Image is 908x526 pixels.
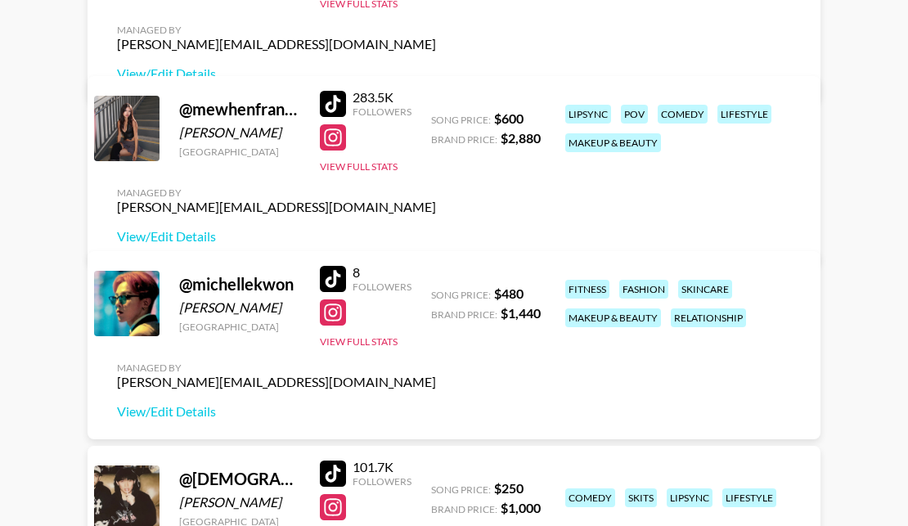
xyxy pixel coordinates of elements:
[179,274,300,294] div: @ michellekwon
[494,285,524,301] strong: $ 480
[671,308,746,327] div: relationship
[117,199,436,215] div: [PERSON_NAME][EMAIL_ADDRESS][DOMAIN_NAME]
[667,488,712,507] div: lipsync
[179,124,300,141] div: [PERSON_NAME]
[431,308,497,321] span: Brand Price:
[658,105,708,124] div: comedy
[320,160,398,173] button: View Full Stats
[353,475,411,488] div: Followers
[353,281,411,293] div: Followers
[179,299,300,316] div: [PERSON_NAME]
[494,110,524,126] strong: $ 600
[179,321,300,333] div: [GEOGRAPHIC_DATA]
[431,503,497,515] span: Brand Price:
[117,362,436,374] div: Managed By
[431,133,497,146] span: Brand Price:
[431,483,491,496] span: Song Price:
[117,228,436,245] a: View/Edit Details
[353,264,411,281] div: 8
[117,24,436,36] div: Managed By
[494,480,524,496] strong: $ 250
[179,494,300,510] div: [PERSON_NAME]
[565,133,661,152] div: makeup & beauty
[565,488,615,507] div: comedy
[179,146,300,158] div: [GEOGRAPHIC_DATA]
[117,65,436,82] a: View/Edit Details
[501,130,541,146] strong: $ 2,880
[565,105,611,124] div: lipsync
[353,89,411,106] div: 283.5K
[565,308,661,327] div: makeup & beauty
[625,488,657,507] div: skits
[320,335,398,348] button: View Full Stats
[431,114,491,126] span: Song Price:
[117,374,436,390] div: [PERSON_NAME][EMAIL_ADDRESS][DOMAIN_NAME]
[117,187,436,199] div: Managed By
[179,469,300,489] div: @ [DEMOGRAPHIC_DATA]
[117,403,436,420] a: View/Edit Details
[501,500,541,515] strong: $ 1,000
[117,36,436,52] div: [PERSON_NAME][EMAIL_ADDRESS][DOMAIN_NAME]
[619,280,668,299] div: fashion
[717,105,771,124] div: lifestyle
[353,459,411,475] div: 101.7K
[565,280,609,299] div: fitness
[501,305,541,321] strong: $ 1,440
[678,280,732,299] div: skincare
[722,488,776,507] div: lifestyle
[353,106,411,118] div: Followers
[431,289,491,301] span: Song Price:
[621,105,648,124] div: pov
[179,99,300,119] div: @ mewhenfrankocean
